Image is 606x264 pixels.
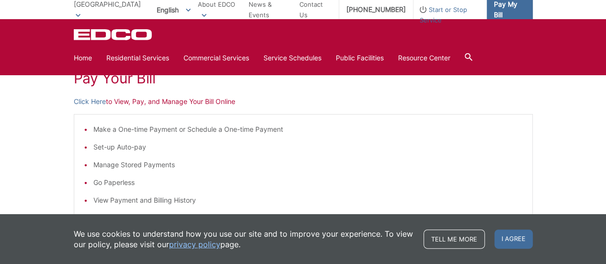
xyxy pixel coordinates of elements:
a: Public Facilities [336,53,384,63]
span: I agree [494,230,533,249]
a: Service Schedules [263,53,321,63]
li: Set-up Auto-pay [93,142,523,152]
a: Click Here [74,96,106,107]
a: EDCD logo. Return to the homepage. [74,29,153,40]
li: View Payment and Billing History [93,195,523,206]
a: Resource Center [398,53,450,63]
a: Commercial Services [183,53,249,63]
a: Residential Services [106,53,169,63]
li: Go Paperless [93,177,523,188]
a: Tell me more [423,230,485,249]
li: Make a One-time Payment or Schedule a One-time Payment [93,124,523,135]
p: We use cookies to understand how you use our site and to improve your experience. To view our pol... [74,229,414,250]
a: privacy policy [169,239,220,250]
h1: Pay Your Bill [74,69,533,87]
span: English [149,2,198,18]
li: Manage Stored Payments [93,160,523,170]
a: Home [74,53,92,63]
p: to View, Pay, and Manage Your Bill Online [74,96,533,107]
